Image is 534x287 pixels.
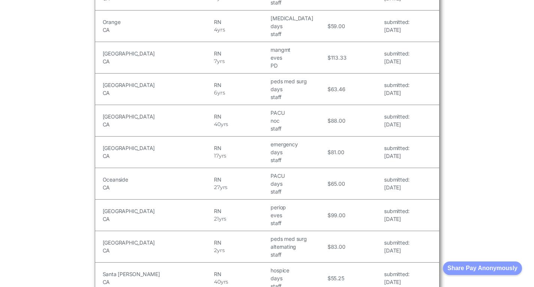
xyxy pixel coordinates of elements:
[214,239,269,246] h5: RN
[271,266,325,274] h5: hospice
[331,274,344,282] h5: 55.25
[271,14,325,22] h5: [MEDICAL_DATA]
[384,18,410,34] a: submitted:[DATE]
[214,57,217,65] h5: 7
[331,85,346,93] h5: 63.46
[214,120,221,128] h5: 40
[214,207,269,215] h5: RN
[271,274,325,282] h5: days
[220,183,227,191] h5: yrs
[103,57,212,65] h5: CA
[384,26,410,34] h5: [DATE]
[271,251,325,258] h5: staff
[271,62,325,69] h5: PD
[384,152,410,160] h5: [DATE]
[103,183,212,191] h5: CA
[271,203,325,211] h5: periop
[271,211,325,219] h5: eves
[103,89,212,97] h5: CA
[384,57,410,65] h5: [DATE]
[331,22,345,30] h5: 59.00
[331,54,347,62] h5: 113.33
[219,215,226,223] h5: yrs
[271,22,325,30] h5: days
[384,120,410,128] h5: [DATE]
[384,176,410,183] h5: submitted:
[328,148,331,156] h5: $
[103,176,212,183] h5: Oceanside
[331,117,346,125] h5: 88.00
[271,148,325,156] h5: days
[384,207,410,223] a: submitted:[DATE]
[221,120,228,128] h5: yrs
[331,180,345,188] h5: 65.00
[214,278,221,286] h5: 40
[217,89,225,97] h5: yrs
[331,148,344,156] h5: 81.00
[219,152,226,160] h5: yrs
[384,270,410,286] a: submitted:[DATE]
[103,120,212,128] h5: CA
[214,26,217,34] h5: 4
[103,18,212,26] h5: Orange
[103,246,212,254] h5: CA
[214,246,217,254] h5: 2
[328,274,331,282] h5: $
[384,50,410,57] h5: submitted:
[103,113,212,120] h5: [GEOGRAPHIC_DATA]
[214,270,269,278] h5: RN
[271,46,325,54] h5: mangmt
[328,243,331,251] h5: $
[103,26,212,34] h5: CA
[331,243,346,251] h5: 83.00
[214,176,269,183] h5: RN
[384,18,410,26] h5: submitted:
[214,215,219,223] h5: 21
[103,239,212,246] h5: [GEOGRAPHIC_DATA]
[214,152,219,160] h5: 17
[328,85,331,93] h5: $
[217,26,225,34] h5: yrs
[384,89,410,97] h5: [DATE]
[217,246,224,254] h5: yrs
[271,235,325,243] h5: peds med surg
[328,117,331,125] h5: $
[384,176,410,191] a: submitted:[DATE]
[384,239,410,246] h5: submitted:
[271,54,325,62] h5: eves
[384,183,410,191] h5: [DATE]
[384,81,410,89] h5: submitted:
[271,109,325,117] h5: PACU
[271,243,325,251] h5: alternating
[214,89,217,97] h5: 6
[271,93,325,101] h5: staff
[384,144,410,160] a: submitted:[DATE]
[384,215,410,223] h5: [DATE]
[103,215,212,223] h5: CA
[103,207,212,215] h5: [GEOGRAPHIC_DATA]
[328,180,331,188] h5: $
[214,183,220,191] h5: 27
[384,144,410,152] h5: submitted:
[103,152,212,160] h5: CA
[103,50,212,57] h5: [GEOGRAPHIC_DATA]
[271,85,325,93] h5: days
[271,140,325,148] h5: emergency
[328,211,331,219] h5: $
[384,239,410,254] a: submitted:[DATE]
[384,270,410,278] h5: submitted:
[384,81,410,97] a: submitted:[DATE]
[384,278,410,286] h5: [DATE]
[384,246,410,254] h5: [DATE]
[214,81,269,89] h5: RN
[384,207,410,215] h5: submitted:
[443,261,522,275] button: Share Pay Anonymously
[271,77,325,85] h5: peds med surg
[103,81,212,89] h5: [GEOGRAPHIC_DATA]
[271,180,325,188] h5: days
[331,211,346,219] h5: 99.00
[214,18,269,26] h5: RN
[103,278,212,286] h5: CA
[271,219,325,227] h5: staff
[214,144,269,152] h5: RN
